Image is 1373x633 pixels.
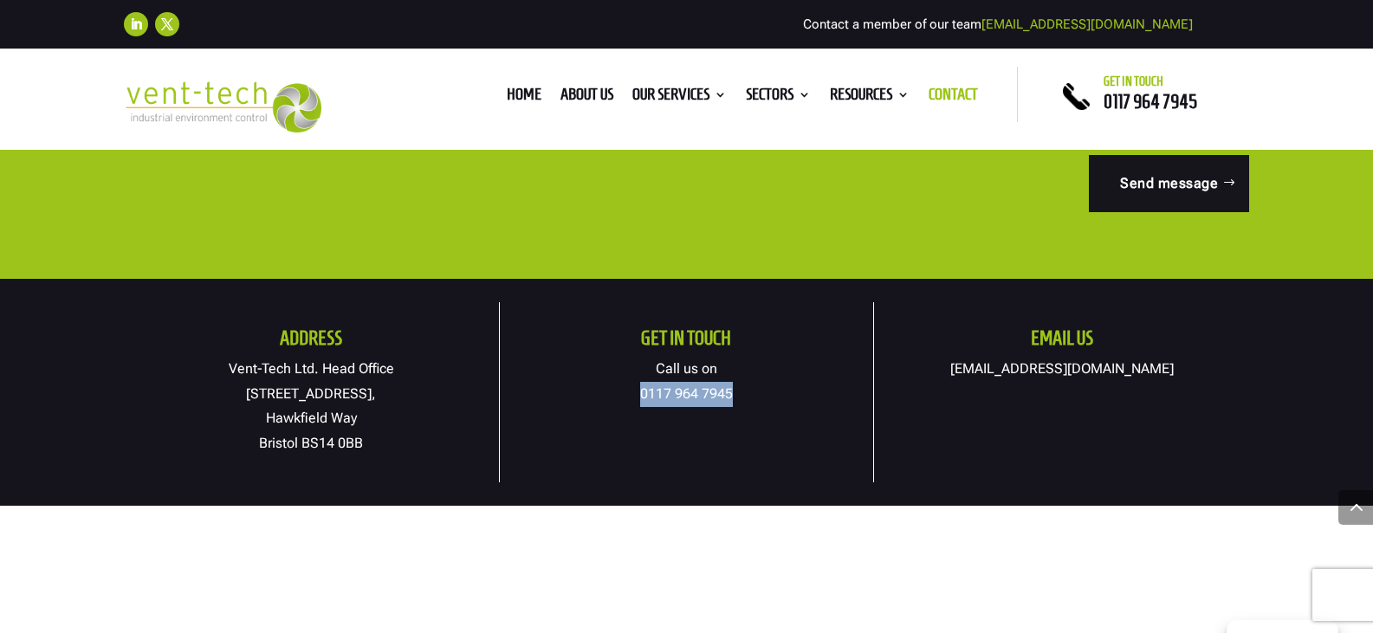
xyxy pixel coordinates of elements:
[981,16,1193,32] a: [EMAIL_ADDRESS][DOMAIN_NAME]
[124,81,322,132] img: 2023-09-27T08_35_16.549ZVENT-TECH---Clear-background
[874,328,1249,357] h2: Email us
[950,360,1174,377] a: [EMAIL_ADDRESS][DOMAIN_NAME]
[507,88,541,107] a: Home
[640,385,733,402] a: 0117 964 7945
[803,16,1193,32] span: Contact a member of our team
[830,88,910,107] a: Resources
[124,328,499,357] h2: Address
[929,88,978,107] a: Contact
[124,357,499,456] p: Vent-Tech Ltd. Head Office [STREET_ADDRESS], Hawkfield Way Bristol BS14 0BB
[500,328,873,357] h2: Get in touch
[500,357,873,407] p: Call us on
[1104,91,1197,112] a: 0117 964 7945
[746,88,811,107] a: Sectors
[1104,74,1163,88] span: Get in touch
[560,88,613,107] a: About us
[124,12,148,36] a: Follow on LinkedIn
[1089,155,1249,212] button: Send message
[155,12,179,36] a: Follow on X
[632,88,727,107] a: Our Services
